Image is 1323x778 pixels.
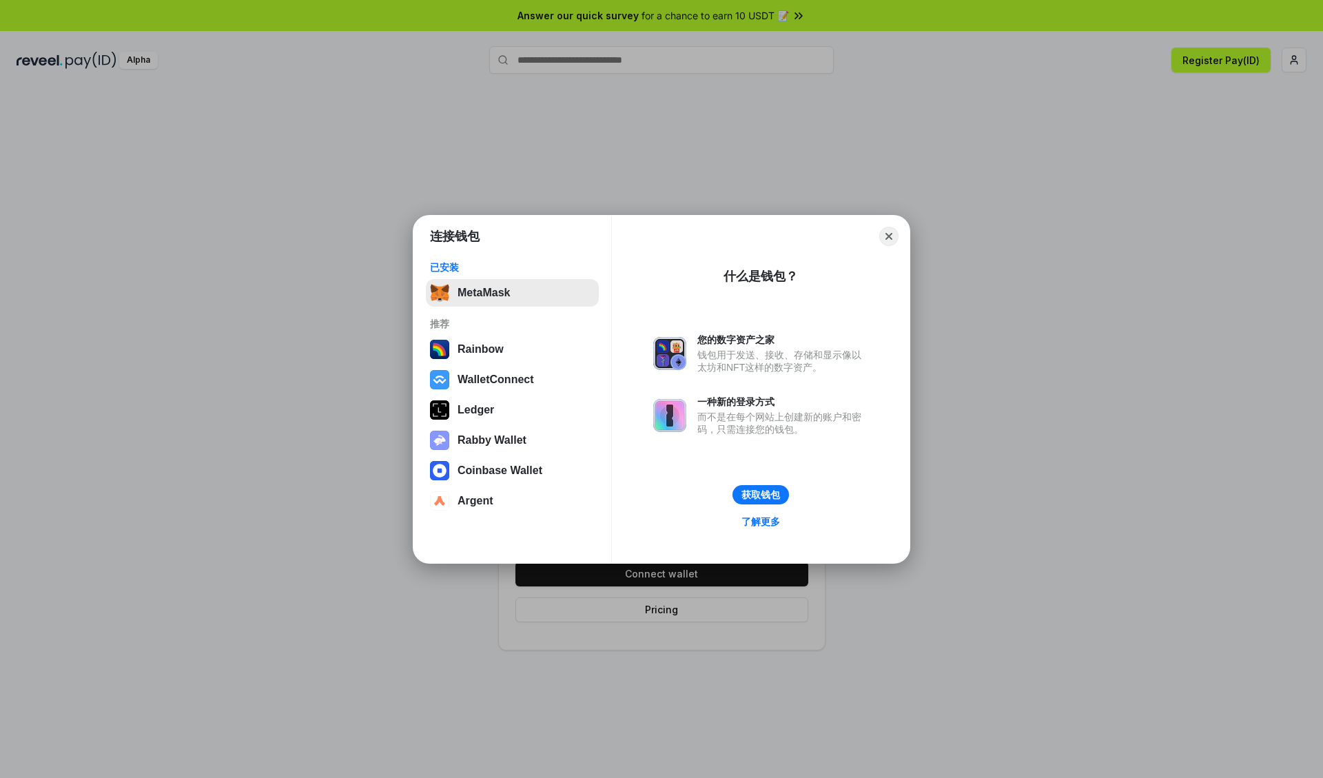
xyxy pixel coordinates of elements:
[458,373,534,386] div: WalletConnect
[426,427,599,454] button: Rabby Wallet
[741,489,780,501] div: 获取钱包
[458,287,510,299] div: MetaMask
[430,318,595,330] div: 推荐
[426,396,599,424] button: Ledger
[430,370,449,389] img: svg+xml,%3Csvg%20width%3D%2228%22%20height%3D%2228%22%20viewBox%3D%220%200%2028%2028%22%20fill%3D...
[458,464,542,477] div: Coinbase Wallet
[697,334,868,346] div: 您的数字资产之家
[430,461,449,480] img: svg+xml,%3Csvg%20width%3D%2228%22%20height%3D%2228%22%20viewBox%3D%220%200%2028%2028%22%20fill%3D...
[458,343,504,356] div: Rainbow
[697,349,868,373] div: 钱包用于发送、接收、存储和显示像以太坊和NFT这样的数字资产。
[697,411,868,436] div: 而不是在每个网站上创建新的账户和密码，只需连接您的钱包。
[430,431,449,450] img: svg+xml,%3Csvg%20xmlns%3D%22http%3A%2F%2Fwww.w3.org%2F2000%2Fsvg%22%20fill%3D%22none%22%20viewBox...
[426,336,599,363] button: Rainbow
[426,487,599,515] button: Argent
[430,228,480,245] h1: 连接钱包
[741,515,780,528] div: 了解更多
[426,457,599,484] button: Coinbase Wallet
[733,513,788,531] a: 了解更多
[458,495,493,507] div: Argent
[430,340,449,359] img: svg+xml,%3Csvg%20width%3D%22120%22%20height%3D%22120%22%20viewBox%3D%220%200%20120%20120%22%20fil...
[653,337,686,370] img: svg+xml,%3Csvg%20xmlns%3D%22http%3A%2F%2Fwww.w3.org%2F2000%2Fsvg%22%20fill%3D%22none%22%20viewBox...
[458,434,526,447] div: Rabby Wallet
[458,404,494,416] div: Ledger
[430,261,595,274] div: 已安装
[426,279,599,307] button: MetaMask
[653,399,686,432] img: svg+xml,%3Csvg%20xmlns%3D%22http%3A%2F%2Fwww.w3.org%2F2000%2Fsvg%22%20fill%3D%22none%22%20viewBox...
[724,268,798,285] div: 什么是钱包？
[697,396,868,408] div: 一种新的登录方式
[430,283,449,303] img: svg+xml,%3Csvg%20fill%3D%22none%22%20height%3D%2233%22%20viewBox%3D%220%200%2035%2033%22%20width%...
[879,227,899,246] button: Close
[430,491,449,511] img: svg+xml,%3Csvg%20width%3D%2228%22%20height%3D%2228%22%20viewBox%3D%220%200%2028%2028%22%20fill%3D...
[430,400,449,420] img: svg+xml,%3Csvg%20xmlns%3D%22http%3A%2F%2Fwww.w3.org%2F2000%2Fsvg%22%20width%3D%2228%22%20height%3...
[732,485,789,504] button: 获取钱包
[426,366,599,393] button: WalletConnect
